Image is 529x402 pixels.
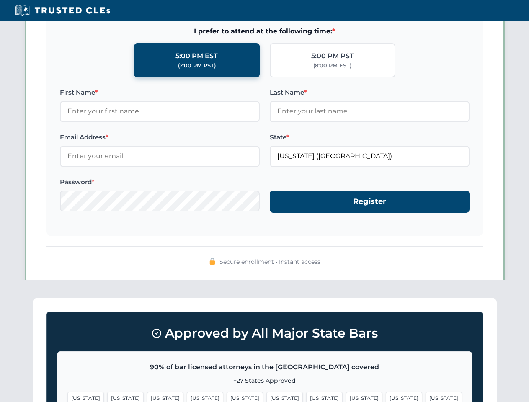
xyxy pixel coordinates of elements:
[311,51,354,62] div: 5:00 PM PST
[60,132,260,142] label: Email Address
[60,88,260,98] label: First Name
[60,146,260,167] input: Enter your email
[175,51,218,62] div: 5:00 PM EST
[60,177,260,187] label: Password
[270,88,470,98] label: Last Name
[60,101,260,122] input: Enter your first name
[313,62,351,70] div: (8:00 PM EST)
[209,258,216,265] img: 🔒
[13,4,113,17] img: Trusted CLEs
[67,362,462,373] p: 90% of bar licensed attorneys in the [GEOGRAPHIC_DATA] covered
[219,257,320,266] span: Secure enrollment • Instant access
[270,101,470,122] input: Enter your last name
[57,322,472,345] h3: Approved by All Major State Bars
[67,376,462,385] p: +27 States Approved
[270,146,470,167] input: Florida (FL)
[60,26,470,37] span: I prefer to attend at the following time:
[178,62,216,70] div: (2:00 PM PST)
[270,191,470,213] button: Register
[270,132,470,142] label: State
